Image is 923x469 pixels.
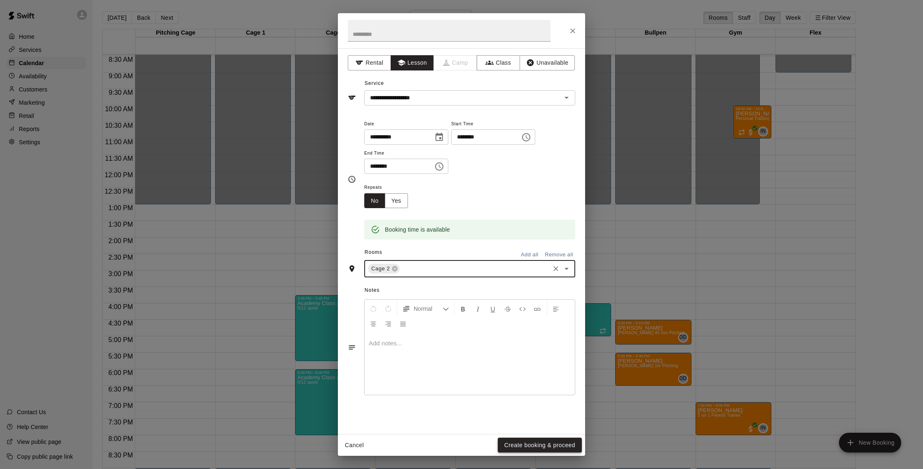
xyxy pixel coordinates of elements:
[565,23,580,38] button: Close
[518,129,534,145] button: Choose time, selected time is 2:00 PM
[396,316,410,331] button: Justify Align
[471,301,485,316] button: Format Italics
[530,301,544,316] button: Insert Link
[515,301,529,316] button: Insert Code
[501,301,515,316] button: Format Strikethrough
[364,193,408,209] div: outlined button group
[385,222,450,237] div: Booking time is available
[516,249,543,261] button: Add all
[391,55,434,70] button: Lesson
[550,263,562,274] button: Clear
[364,182,415,193] span: Repeats
[456,301,470,316] button: Format Bold
[365,80,384,86] span: Service
[368,265,393,273] span: Cage 2
[364,148,448,159] span: End Time
[341,438,368,453] button: Cancel
[543,249,575,261] button: Remove all
[434,55,477,70] span: Camps can only be created in the Services page
[561,92,572,103] button: Open
[399,301,452,316] button: Formatting Options
[365,284,575,297] span: Notes
[414,305,443,313] span: Normal
[549,301,563,316] button: Left Align
[561,263,572,274] button: Open
[520,55,575,70] button: Unavailable
[381,316,395,331] button: Right Align
[365,249,382,255] span: Rooms
[364,193,385,209] button: No
[486,301,500,316] button: Format Underline
[366,316,380,331] button: Center Align
[477,55,520,70] button: Class
[368,264,400,274] div: Cage 2
[451,119,535,130] span: Start Time
[431,129,447,145] button: Choose date, selected date is Aug 21, 2025
[381,301,395,316] button: Redo
[348,343,356,352] svg: Notes
[498,438,582,453] button: Create booking & proceed
[348,55,391,70] button: Rental
[385,193,408,209] button: Yes
[364,119,448,130] span: Date
[348,94,356,102] svg: Service
[348,265,356,273] svg: Rooms
[348,175,356,183] svg: Timing
[431,158,447,175] button: Choose time, selected time is 3:00 PM
[366,301,380,316] button: Undo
